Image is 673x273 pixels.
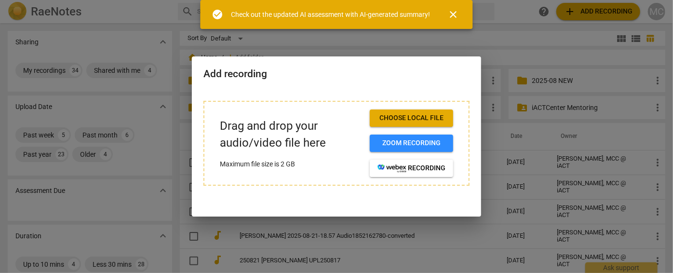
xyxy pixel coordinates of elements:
[377,138,445,148] span: Zoom recording
[448,9,459,20] span: close
[203,68,470,80] h2: Add recording
[231,10,431,20] div: Check out the updated AI assessment with AI-generated summary!
[377,113,445,123] span: Choose local file
[370,160,453,177] button: recording
[220,159,362,169] p: Maximum file size is 2 GB
[220,118,362,151] p: Drag and drop your audio/video file here
[370,109,453,127] button: Choose local file
[377,164,445,173] span: recording
[370,135,453,152] button: Zoom recording
[212,9,224,20] span: check_circle
[442,3,465,26] button: Close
